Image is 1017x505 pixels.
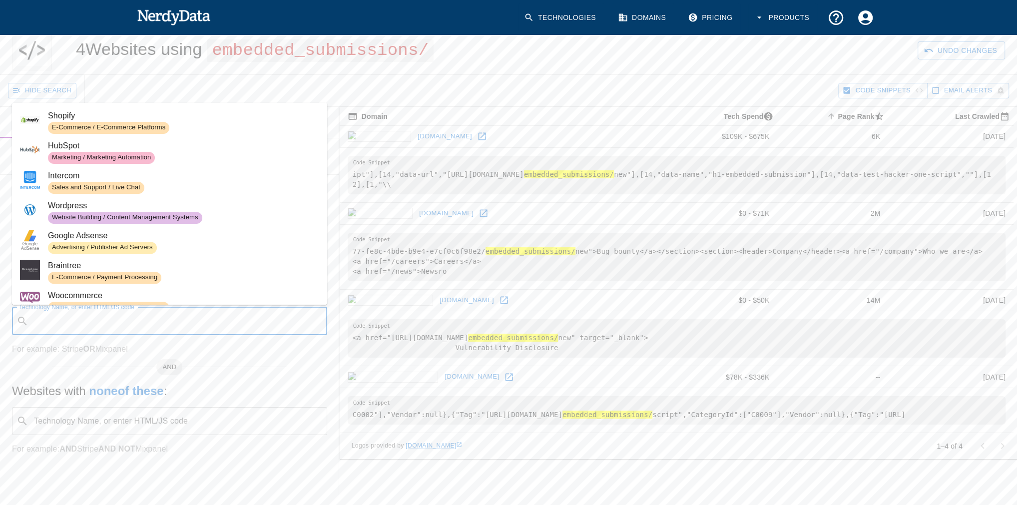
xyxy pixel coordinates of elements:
span: Woocommerce [48,290,319,302]
p: For example: Stripe Mixpanel [12,343,327,355]
pre: 77-fe8c-4bde-b9e4-e7cf0c6f98e2/ new">Bug bounty</a></section><section><header>Company</header><a ... [348,233,1006,281]
a: Open mactag.com in new window [497,293,511,308]
button: Support and Documentation [821,3,851,32]
td: [DATE] [888,126,1014,148]
img: NerdyData.com [137,7,210,27]
img: "embedded_submissions/" logo [16,30,47,70]
span: AND [156,362,182,372]
span: The estimated minimum and maximum annual tech spend each webpage has, based on the free, freemium... [710,110,777,122]
button: Hide Search [8,83,76,98]
td: 14M [777,289,888,311]
span: The registered domain name (i.e. "nerdydata.com"). [348,110,388,122]
span: Hide Code Snippets [855,85,910,96]
span: Wordpress [48,200,319,212]
pre: C0002"],"Vendor":null},{"Tag":"[URL][DOMAIN_NAME] script","CategoryId":["C0009"],"Vendor":null},{... [348,396,1006,425]
h5: Websites with : [12,383,327,399]
td: $78K - $336K [660,366,777,388]
a: [DOMAIN_NAME] [437,293,497,308]
span: A page popularity ranking based on a domain's backlinks. Smaller numbers signal more popular doma... [825,110,888,122]
a: Open moov.io in new window [476,206,491,221]
span: Website Building / Content Management Systems [48,213,202,222]
hl: embedded_submissions/ [468,334,558,342]
b: AND NOT [98,445,135,453]
a: [DOMAIN_NAME] [442,369,502,385]
button: Get email alerts with newly found website results. Click to enable. [927,83,1009,98]
td: [DATE] [888,289,1014,311]
span: Shopify [48,110,319,122]
span: E-Commerce / E-Commerce Platforms [48,303,169,312]
td: 2M [777,202,888,224]
img: ae.com icon [348,131,411,142]
label: Technology Name, or enter HTML/JS code [19,303,134,311]
a: [DOMAIN_NAME] [415,129,475,144]
button: Products [748,3,817,32]
hl: embedded_submissions/ [486,247,575,255]
a: Open ae.com in new window [475,129,490,144]
td: $0 - $50K [660,289,777,311]
span: Logos provided by [352,441,463,451]
span: Intercom [48,170,319,182]
a: Technologies [518,3,604,32]
a: [DOMAIN_NAME] [406,442,462,449]
span: Advertising / Publisher Ad Servers [48,243,157,252]
span: Marketing / Marketing Automation [48,153,155,162]
pre: ipt"],[14,"data-url","[URL][DOMAIN_NAME] new"],[14,"data-name","h1-embedded-submission"],[14,"dat... [348,156,1006,194]
a: Pricing [682,3,740,32]
span: Get email alerts with newly found website results. Click to enable. [944,85,992,96]
img: mactag.com icon [348,295,433,306]
b: OR [83,345,95,353]
span: Google Adsense [48,230,319,242]
a: Domains [612,3,674,32]
td: [DATE] [888,366,1014,388]
hl: embedded_submissions/ [524,170,614,178]
span: E-Commerce / Payment Processing [48,273,161,282]
td: [DATE] [888,202,1014,224]
h1: 4 Websites using [76,39,434,58]
iframe: Drift Widget Chat Controller [967,434,1005,472]
button: Undo Changes [918,41,1005,60]
span: Sales and Support / Live Chat [48,183,144,192]
span: Most recent date this website was successfully crawled [942,110,1014,122]
td: $0 - $71K [660,202,777,224]
span: embedded_submissions/ [207,39,434,62]
hl: embedded_submissions/ [562,411,652,419]
span: HubSpot [48,140,319,152]
b: AND [59,445,77,453]
button: Hide Code Snippets [838,83,927,98]
p: For example: Stripe Mixpanel [12,443,327,455]
span: E-Commerce / E-Commerce Platforms [48,123,169,132]
span: Braintree [48,260,319,272]
pre: <a href="[URL][DOMAIN_NAME] new" target="_blank"> Vulnerability Disclosure [348,319,1006,358]
a: [DOMAIN_NAME] [417,206,476,221]
img: ninjaone.com icon [348,372,439,383]
td: -- [777,366,888,388]
a: Open ninjaone.com in new window [502,370,516,385]
b: none of these [89,384,163,398]
button: Account Settings [851,3,880,32]
td: 6K [777,126,888,148]
img: moov.io icon [348,208,413,219]
td: $109K - $675K [660,126,777,148]
p: 1–4 of 4 [937,441,963,451]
